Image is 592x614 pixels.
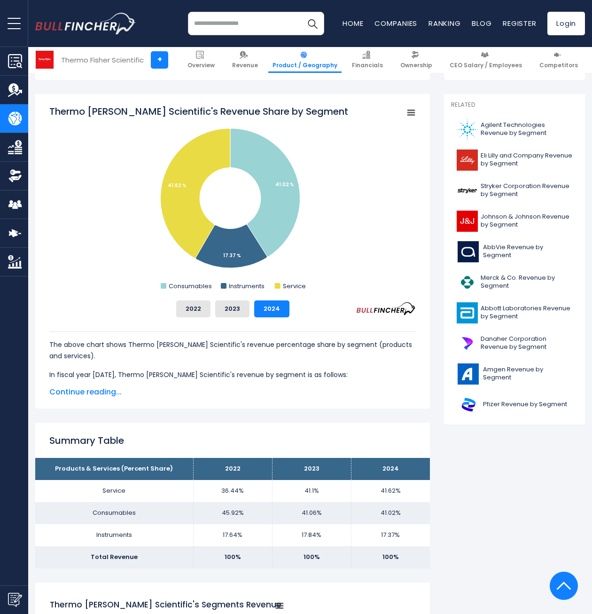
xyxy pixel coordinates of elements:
td: 17.37% [351,524,430,546]
img: Ownership [8,169,22,183]
td: 41.06% [272,502,351,524]
a: Home [343,18,363,28]
a: Pfizer Revenue by Segment [451,392,578,417]
a: Johnson & Johnson Revenue by Segment [451,208,578,234]
th: Products & Services (Percent Share) [35,458,193,480]
tspan: Thermo [PERSON_NAME] Scientific's Revenue Share by Segment [49,105,348,118]
span: Eli Lilly and Company Revenue by Segment [481,152,572,168]
span: Ownership [400,62,432,69]
img: LLY logo [457,150,478,171]
span: Merck & Co. Revenue by Segment [481,274,572,290]
span: Abbott Laboratories Revenue by Segment [481,305,572,321]
a: Stryker Corporation Revenue by Segment [451,178,578,204]
a: Eli Lilly and Company Revenue by Segment [451,147,578,173]
td: 17.84% [272,524,351,546]
button: 2022 [176,300,210,317]
a: Product / Geography [268,47,342,73]
div: The for Thermo [PERSON_NAME] Scientific is the Service, which represents 41.62% of its total reve... [49,331,416,478]
a: Companies [374,18,417,28]
a: Competitors [535,47,582,73]
span: AbbVie Revenue by Segment [483,244,572,260]
a: CEO Salary / Employees [445,47,526,73]
svg: Thermo Fisher Scientific's Revenue Share by Segment [49,105,416,293]
h2: Summary Table [49,433,416,448]
text: Consumables [169,282,212,291]
tspan: 41.62 % [168,182,187,189]
td: 17.64% [193,524,272,546]
span: Overview [187,62,215,69]
p: Related [451,101,578,109]
td: 100% [351,546,430,568]
td: 45.92% [193,502,272,524]
td: Consumables [35,502,193,524]
img: bullfincher logo [35,13,136,34]
img: ABT logo [457,302,478,323]
text: Instruments [229,282,265,291]
text: Service [283,282,306,291]
td: 41.02% [351,502,430,524]
a: Abbott Laboratories Revenue by Segment [451,300,578,326]
tspan: 41.02 % [275,181,294,188]
p: The above chart shows Thermo [PERSON_NAME] Scientific's revenue percentage share by segment (prod... [49,339,416,362]
a: Ownership [396,47,436,73]
a: Register [503,18,536,28]
span: Pfizer Revenue by Segment [483,401,567,409]
a: Agilent Technologies Revenue by Segment [451,117,578,142]
a: Overview [183,47,219,73]
a: Revenue [228,47,262,73]
img: A logo [457,119,478,140]
span: Danaher Corporation Revenue by Segment [481,335,572,351]
img: AMGN logo [457,363,480,385]
img: PFE logo [457,394,480,415]
td: 36.44% [193,480,272,502]
th: 2023 [272,458,351,480]
a: Merck & Co. Revenue by Segment [451,269,578,295]
a: Amgen Revenue by Segment [451,361,578,387]
th: 2024 [351,458,430,480]
th: 2022 [193,458,272,480]
span: Agilent Technologies Revenue by Segment [481,121,572,137]
td: Instruments [35,524,193,546]
img: JNJ logo [457,211,478,232]
a: + [151,51,168,69]
button: 2024 [254,300,289,317]
img: SYK logo [457,180,478,201]
td: Total Revenue [35,546,193,568]
a: AbbVie Revenue by Segment [451,239,578,265]
img: DHR logo [457,333,478,354]
img: ABBV logo [457,241,480,262]
span: Financials [352,62,383,69]
a: Danaher Corporation Revenue by Segment [451,331,578,356]
span: Amgen Revenue by Segment [483,366,572,382]
a: Login [547,12,585,35]
span: Competitors [539,62,578,69]
span: Continue reading... [49,386,416,398]
div: Thermo Fisher Scientific [61,55,144,65]
span: Johnson & Johnson Revenue by Segment [481,213,572,229]
tspan: Thermo [PERSON_NAME] Scientific's Segments Revenue Trend [50,598,308,610]
tspan: 17.37 % [223,252,241,259]
p: In fiscal year [DATE], Thermo [PERSON_NAME] Scientific's revenue by segment is as follows: [49,369,416,380]
button: 2023 [215,300,249,317]
td: 100% [193,546,272,568]
td: 41.1% [272,480,351,502]
span: Stryker Corporation Revenue by Segment [481,182,572,198]
span: CEO Salary / Employees [450,62,522,69]
a: Blog [472,18,491,28]
a: Go to homepage [35,13,136,34]
td: 100% [272,546,351,568]
a: Financials [348,47,387,73]
td: Service [35,480,193,502]
span: Product / Geography [273,62,337,69]
a: Ranking [428,18,460,28]
td: 41.62% [351,480,430,502]
span: Revenue [232,62,258,69]
img: TMO logo [36,51,54,69]
button: Search [301,12,324,35]
img: MRK logo [457,272,478,293]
